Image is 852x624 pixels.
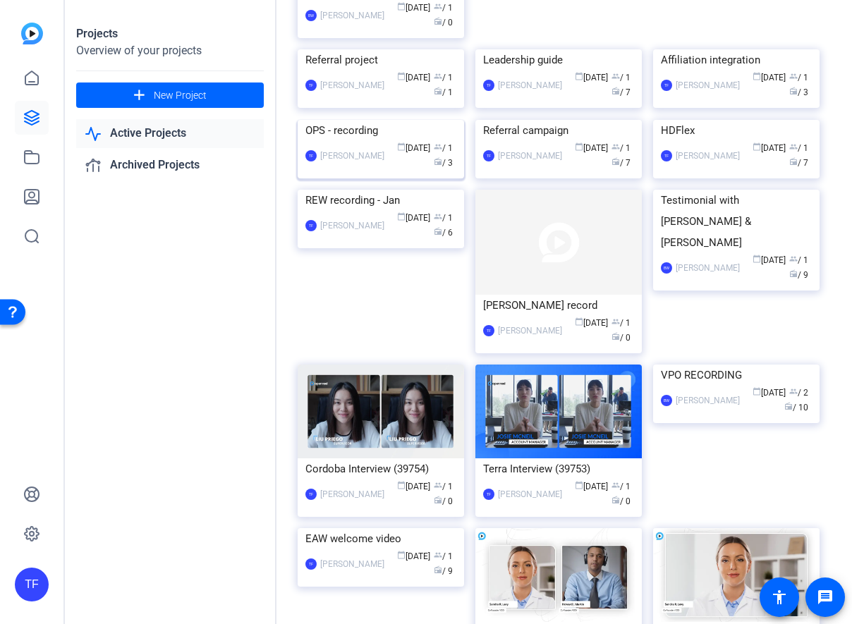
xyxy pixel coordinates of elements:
[789,87,808,97] span: / 3
[21,23,43,44] img: blue-gradient.svg
[434,87,453,97] span: / 1
[789,388,808,398] span: / 2
[305,489,317,500] div: TF
[575,143,608,153] span: [DATE]
[611,73,631,82] span: / 1
[817,589,834,606] mat-icon: message
[434,551,453,561] span: / 1
[789,87,798,95] span: radio
[575,481,583,489] span: calendar_today
[434,551,442,559] span: group
[397,482,430,491] span: [DATE]
[434,566,453,576] span: / 9
[305,80,317,91] div: TF
[789,143,808,153] span: / 1
[789,158,808,168] span: / 7
[320,78,384,92] div: [PERSON_NAME]
[434,212,442,221] span: group
[753,255,761,263] span: calendar_today
[498,324,562,338] div: [PERSON_NAME]
[483,80,494,91] div: TF
[305,558,317,570] div: TF
[397,551,406,559] span: calendar_today
[784,402,793,410] span: radio
[676,261,740,275] div: [PERSON_NAME]
[483,120,634,141] div: Referral campaign
[434,17,442,25] span: radio
[575,72,583,80] span: calendar_today
[76,151,264,180] a: Archived Projects
[434,228,453,238] span: / 6
[661,80,672,91] div: TF
[434,158,453,168] span: / 3
[611,317,620,326] span: group
[76,119,264,148] a: Active Projects
[434,496,442,504] span: radio
[305,10,317,21] div: BW
[434,18,453,27] span: / 0
[575,318,608,328] span: [DATE]
[611,143,631,153] span: / 1
[483,325,494,336] div: TF
[434,73,453,82] span: / 1
[397,212,406,221] span: calendar_today
[661,262,672,274] div: BW
[753,73,786,82] span: [DATE]
[397,213,430,223] span: [DATE]
[320,219,384,233] div: [PERSON_NAME]
[397,2,406,11] span: calendar_today
[483,295,634,316] div: [PERSON_NAME] record
[789,157,798,166] span: radio
[753,255,786,265] span: [DATE]
[753,388,786,398] span: [DATE]
[305,150,317,161] div: TF
[575,142,583,151] span: calendar_today
[784,403,808,412] span: / 10
[305,528,456,549] div: EAW welcome video
[498,487,562,501] div: [PERSON_NAME]
[320,149,384,163] div: [PERSON_NAME]
[434,2,442,11] span: group
[661,150,672,161] div: TF
[575,317,583,326] span: calendar_today
[753,387,761,396] span: calendar_today
[434,496,453,506] span: / 0
[771,589,788,606] mat-icon: accessibility
[661,365,812,386] div: VPO RECORDING
[15,568,49,601] div: TF
[397,72,406,80] span: calendar_today
[434,87,442,95] span: radio
[789,255,798,263] span: group
[434,143,453,153] span: / 1
[320,487,384,501] div: [PERSON_NAME]
[575,73,608,82] span: [DATE]
[676,149,740,163] div: [PERSON_NAME]
[305,190,456,211] div: REW recording - Jan
[434,3,453,13] span: / 1
[753,72,761,80] span: calendar_today
[789,72,798,80] span: group
[397,481,406,489] span: calendar_today
[434,213,453,223] span: / 1
[661,120,812,141] div: HDFlex
[661,190,812,253] div: Testimonial with [PERSON_NAME] & [PERSON_NAME]
[483,49,634,71] div: Leadership guide
[434,142,442,151] span: group
[305,220,317,231] div: TF
[434,157,442,166] span: radio
[434,227,442,235] span: radio
[611,87,631,97] span: / 7
[661,395,672,406] div: BW
[575,482,608,491] span: [DATE]
[434,72,442,80] span: group
[154,88,207,103] span: New Project
[305,458,456,479] div: Cordoba Interview (39754)
[305,120,456,141] div: OPS - recording
[434,482,453,491] span: / 1
[434,565,442,574] span: radio
[320,8,384,23] div: [PERSON_NAME]
[498,78,562,92] div: [PERSON_NAME]
[661,49,812,71] div: Affiliation integration
[789,387,798,396] span: group
[789,270,808,280] span: / 9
